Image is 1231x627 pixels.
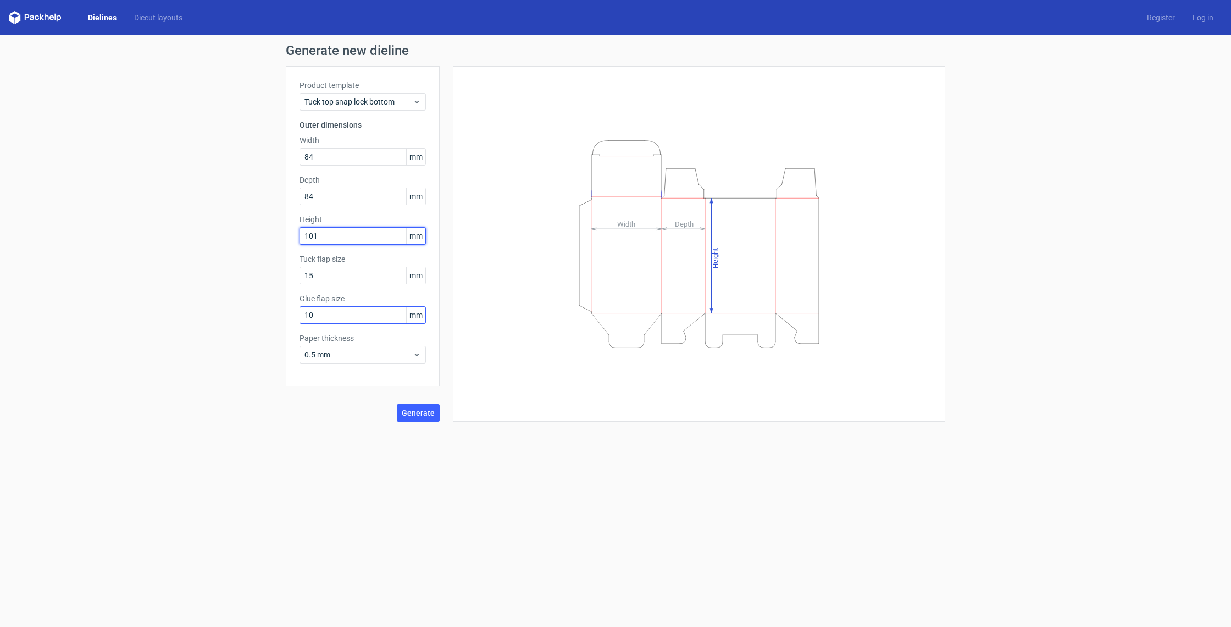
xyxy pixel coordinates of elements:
[300,80,426,91] label: Product template
[675,219,694,228] tspan: Depth
[300,135,426,146] label: Width
[406,307,425,323] span: mm
[300,214,426,225] label: Height
[397,404,440,422] button: Generate
[304,349,413,360] span: 0.5 mm
[711,248,719,268] tspan: Height
[79,12,125,23] a: Dielines
[300,333,426,344] label: Paper thickness
[406,148,425,165] span: mm
[402,409,435,417] span: Generate
[406,267,425,284] span: mm
[125,12,191,23] a: Diecut layouts
[304,96,413,107] span: Tuck top snap lock bottom
[300,293,426,304] label: Glue flap size
[300,119,426,130] h3: Outer dimensions
[300,174,426,185] label: Depth
[406,188,425,205] span: mm
[300,254,426,265] label: Tuck flap size
[1138,12,1184,23] a: Register
[1184,12,1222,23] a: Log in
[617,219,635,228] tspan: Width
[406,228,425,244] span: mm
[286,44,945,57] h1: Generate new dieline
